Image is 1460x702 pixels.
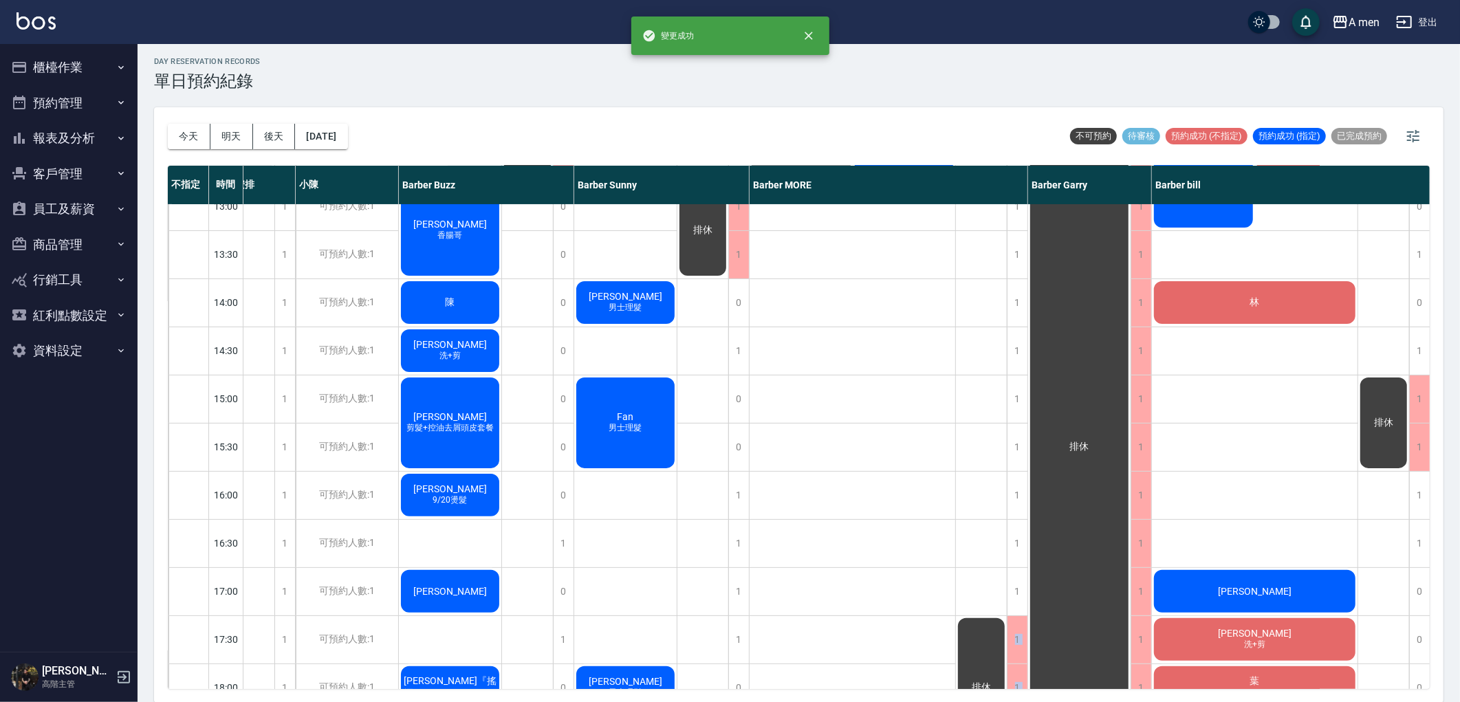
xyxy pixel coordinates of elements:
[794,21,824,51] button: close
[399,166,574,204] div: Barber Buzz
[553,231,574,278] div: 0
[6,120,132,156] button: 報表及分析
[1409,616,1430,663] div: 0
[586,676,665,687] span: [PERSON_NAME]
[1349,14,1380,31] div: A men
[1247,675,1263,688] span: 葉
[728,616,749,663] div: 1
[6,262,132,298] button: 行銷工具
[296,472,398,519] div: 可預約人數:1
[296,279,398,327] div: 可預約人數:1
[274,375,295,423] div: 1
[253,124,296,149] button: 後天
[274,327,295,375] div: 1
[1131,520,1151,567] div: 1
[17,12,56,30] img: Logo
[553,183,574,230] div: 0
[1007,327,1027,375] div: 1
[1007,279,1027,327] div: 1
[728,472,749,519] div: 1
[1070,130,1117,142] span: 不可預約
[296,183,398,230] div: 可預約人數:1
[296,231,398,278] div: 可預約人數:1
[11,663,39,691] img: Person
[1007,520,1027,567] div: 1
[209,375,243,423] div: 15:00
[42,664,112,678] h5: [PERSON_NAME]
[274,424,295,471] div: 1
[553,375,574,423] div: 0
[209,327,243,375] div: 14:30
[1131,327,1151,375] div: 1
[168,166,209,204] div: 不指定
[1131,472,1151,519] div: 1
[1409,231,1430,278] div: 1
[210,124,253,149] button: 明天
[553,568,574,615] div: 0
[1067,441,1092,453] span: 排休
[969,681,994,694] span: 排休
[1409,568,1430,615] div: 0
[607,302,645,314] span: 男士理髮
[154,57,261,66] h2: day Reservation records
[274,279,295,327] div: 1
[209,182,243,230] div: 13:00
[209,278,243,327] div: 14:00
[728,279,749,327] div: 0
[6,50,132,85] button: 櫃檯作業
[1292,8,1320,36] button: save
[296,166,399,204] div: 小陳
[1028,166,1152,204] div: Barber Garry
[728,375,749,423] div: 0
[6,191,132,227] button: 員工及薪資
[728,183,749,230] div: 1
[586,291,665,302] span: [PERSON_NAME]
[1131,424,1151,471] div: 1
[1253,130,1326,142] span: 預約成功 (指定)
[553,472,574,519] div: 0
[435,230,466,241] span: 香腸哥
[1409,424,1430,471] div: 1
[553,424,574,471] div: 0
[1152,166,1430,204] div: Barber bill
[1007,568,1027,615] div: 1
[1131,183,1151,230] div: 1
[1007,231,1027,278] div: 1
[209,471,243,519] div: 16:00
[274,520,295,567] div: 1
[1327,8,1385,36] button: A men
[6,227,132,263] button: 商品管理
[1007,616,1027,663] div: 1
[1007,183,1027,230] div: 1
[431,494,470,506] span: 9/20燙髮
[553,616,574,663] div: 1
[209,615,243,663] div: 17:30
[1007,375,1027,423] div: 1
[553,279,574,327] div: 0
[1131,231,1151,278] div: 1
[1131,375,1151,423] div: 1
[728,327,749,375] div: 1
[1331,130,1387,142] span: 已完成預約
[401,675,499,700] span: [PERSON_NAME]『搖擺』
[750,166,1028,204] div: Barber MORE
[728,424,749,471] div: 0
[411,339,490,350] span: [PERSON_NAME]
[728,231,749,278] div: 1
[1215,586,1294,597] span: [PERSON_NAME]
[274,568,295,615] div: 1
[1131,568,1151,615] div: 1
[1228,688,1283,699] span: 對項目有興趣
[274,231,295,278] div: 1
[553,327,574,375] div: 0
[411,411,490,422] span: [PERSON_NAME]
[209,230,243,278] div: 13:30
[411,483,490,494] span: [PERSON_NAME]
[6,156,132,192] button: 客戶管理
[6,298,132,333] button: 紅利點數設定
[690,224,715,237] span: 排休
[574,166,750,204] div: Barber Sunny
[437,350,464,362] span: 洗+剪
[274,472,295,519] div: 1
[642,29,695,43] span: 變更成功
